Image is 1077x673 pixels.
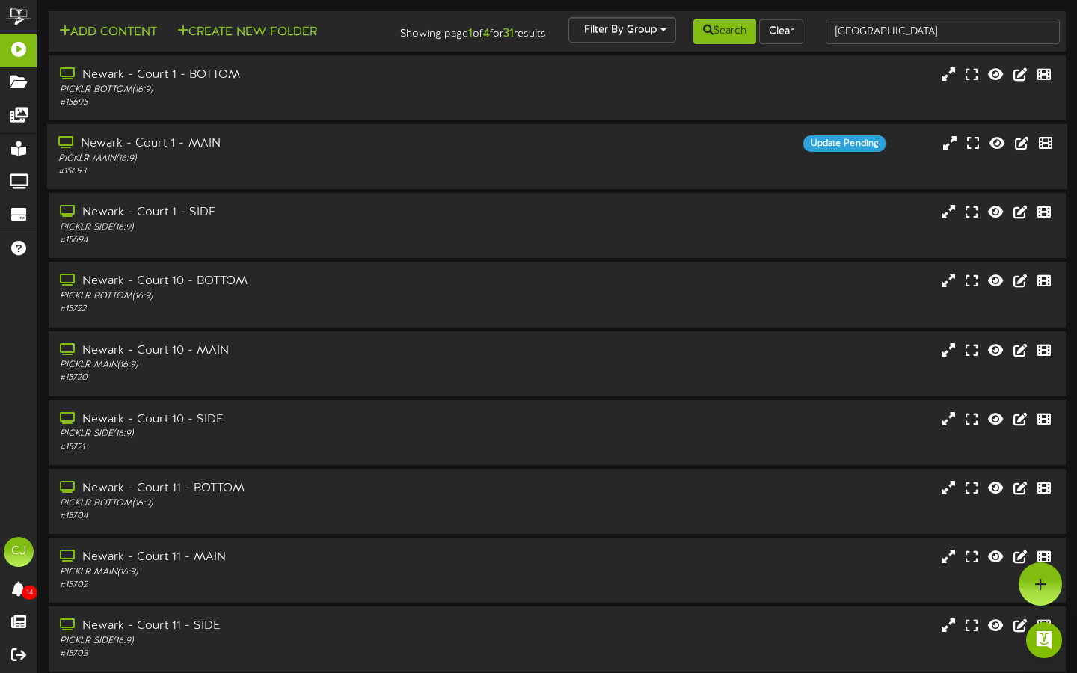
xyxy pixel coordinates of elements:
[4,537,34,567] div: CJ
[483,27,490,40] strong: 4
[60,96,461,109] div: # 15695
[60,648,461,660] div: # 15703
[60,342,461,360] div: Newark - Court 10 - MAIN
[60,510,461,523] div: # 15704
[60,221,461,234] div: PICKLR SIDE ( 16:9 )
[60,84,461,96] div: PICKLR BOTTOM ( 16:9 )
[386,17,557,43] div: Showing page of for results
[60,618,461,635] div: Newark - Court 11 - SIDE
[759,19,803,44] button: Clear
[60,234,461,247] div: # 15694
[693,19,756,44] button: Search
[60,441,461,454] div: # 15721
[60,480,461,497] div: Newark - Court 11 - BOTTOM
[60,204,461,221] div: Newark - Court 1 - SIDE
[58,135,461,153] div: Newark - Court 1 - MAIN
[173,23,322,42] button: Create New Folder
[568,17,676,43] button: Filter By Group
[58,165,461,178] div: # 15693
[60,497,461,510] div: PICKLR BOTTOM ( 16:9 )
[60,67,461,84] div: Newark - Court 1 - BOTTOM
[60,303,461,316] div: # 15722
[22,586,37,600] span: 14
[60,359,461,372] div: PICKLR MAIN ( 16:9 )
[60,549,461,566] div: Newark - Court 11 - MAIN
[58,153,461,165] div: PICKLR MAIN ( 16:9 )
[60,579,461,591] div: # 15702
[503,27,514,40] strong: 31
[1026,622,1062,658] div: Open Intercom Messenger
[803,135,886,152] div: Update Pending
[60,290,461,303] div: PICKLR BOTTOM ( 16:9 )
[60,411,461,428] div: Newark - Court 10 - SIDE
[826,19,1061,44] input: -- Search Playlists by Name --
[60,372,461,384] div: # 15720
[60,273,461,290] div: Newark - Court 10 - BOTTOM
[60,428,461,440] div: PICKLR SIDE ( 16:9 )
[60,635,461,648] div: PICKLR SIDE ( 16:9 )
[60,566,461,579] div: PICKLR MAIN ( 16:9 )
[468,27,473,40] strong: 1
[55,23,162,42] button: Add Content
